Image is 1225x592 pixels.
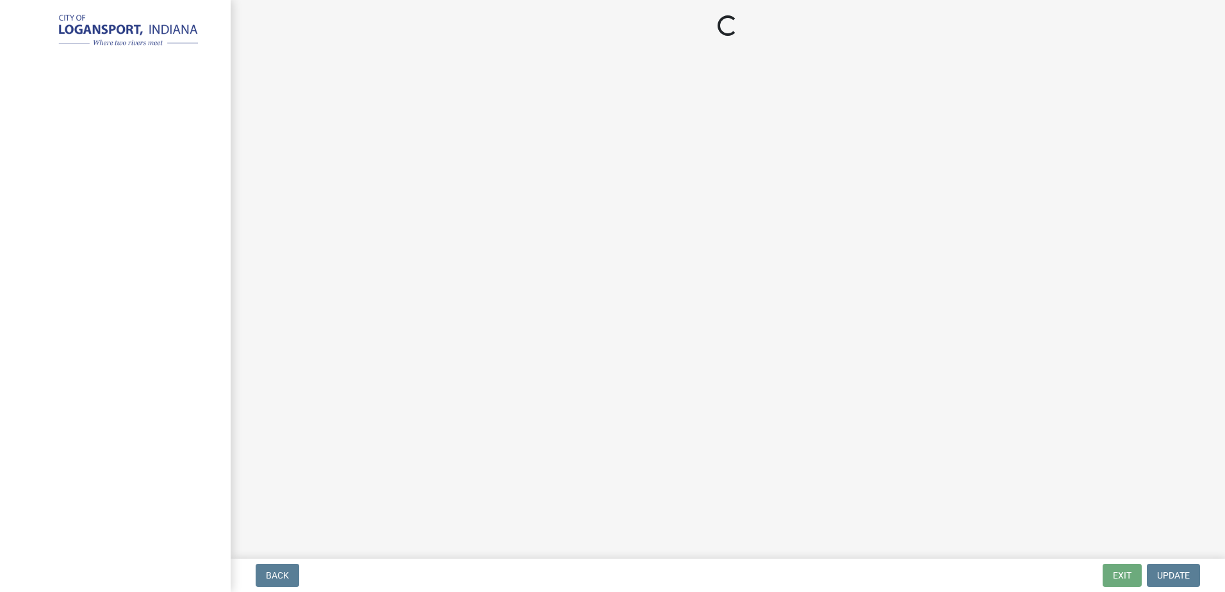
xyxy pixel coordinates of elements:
[1157,570,1190,580] span: Update
[1103,564,1142,587] button: Exit
[26,13,210,49] img: City of Logansport, Indiana
[1147,564,1200,587] button: Update
[266,570,289,580] span: Back
[256,564,299,587] button: Back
